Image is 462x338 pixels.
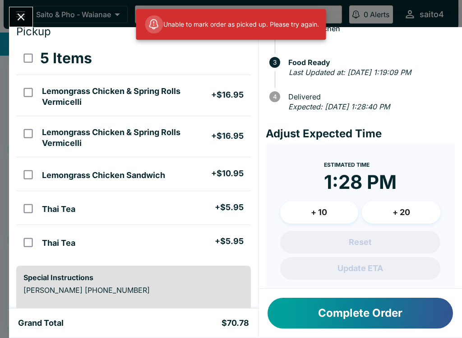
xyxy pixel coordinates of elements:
h5: Lemongrass Chicken & Spring Rolls Vermicelli [42,86,211,108]
h5: Thai Tea [42,204,75,215]
h5: + $5.95 [215,202,244,213]
em: Last Updated at: [DATE] 1:19:09 PM [289,68,411,77]
text: 4 [273,93,277,100]
h5: $70.78 [222,318,249,329]
em: Expected: [DATE] 1:28:40 PM [288,102,390,111]
div: Unable to mark order as picked up. Please try again. [145,12,319,37]
text: 3 [273,59,277,66]
button: Complete Order [268,298,453,329]
button: + 20 [362,201,440,224]
h4: Adjust Expected Time [266,127,455,141]
span: Food Ready [284,58,455,66]
table: orders table [16,42,251,258]
h6: Special Instructions [23,273,244,282]
h3: 5 Items [40,49,92,67]
span: Estimated Time [324,161,370,168]
h5: + $5.95 [215,236,244,247]
h5: + $10.95 [211,168,244,179]
h5: Thai Tea [42,238,75,249]
h5: Lemongrass Chicken Sandwich [42,170,165,181]
h5: + $16.95 [211,131,244,141]
h5: Lemongrass Chicken & Spring Rolls Vermicelli [42,127,211,149]
button: + 10 [280,201,359,224]
span: Sent to Kitchen [284,24,455,33]
h5: + $16.95 [211,89,244,100]
p: [PERSON_NAME] [PHONE_NUMBER] [23,286,244,295]
button: Close [9,7,32,27]
span: Delivered [284,93,455,101]
span: Pickup [16,25,51,38]
time: 1:28 PM [324,170,397,194]
h5: Grand Total [18,318,64,329]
